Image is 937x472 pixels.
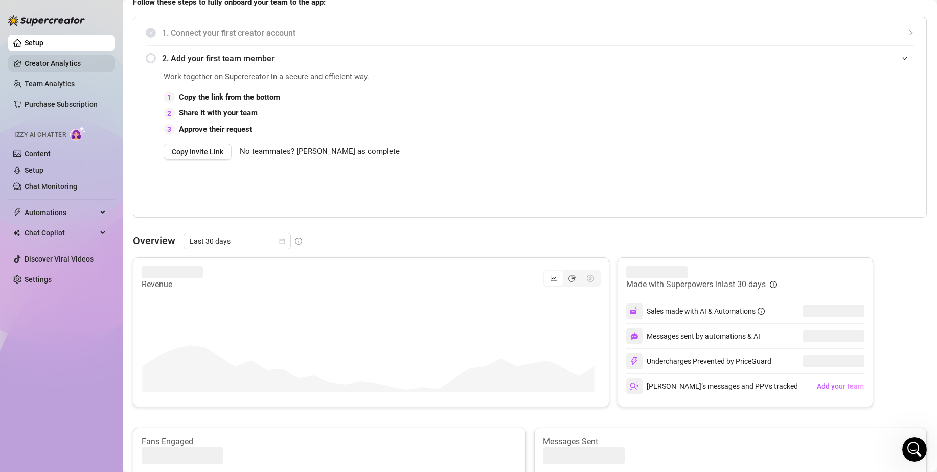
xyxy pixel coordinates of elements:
[626,328,760,344] div: Messages sent by automations & AI
[164,91,175,103] div: 1
[164,71,684,83] span: Work together on Supercreator in a secure and efficient way.
[817,382,864,390] span: Add your team
[50,13,127,23] p: The team can also help
[25,275,52,284] a: Settings
[8,93,196,124] div: Maya says…
[142,278,203,291] article: Revenue
[167,100,188,110] div: Done!
[25,80,75,88] a: Team Analytics
[25,204,97,221] span: Automations
[16,130,159,180] div: Use the "Exclude Fans - Handle Chats with AI" option if there are high spenders you want to chat ...
[25,166,43,174] a: Setup
[630,382,639,391] img: svg%3e
[160,4,179,23] button: Home
[164,108,175,119] div: 2
[146,46,914,71] div: 2. Add your first team member
[29,6,45,22] img: Profile image for Ella
[550,275,557,282] span: line-chart
[647,305,765,317] div: Sales made with AI & Automations
[8,124,168,186] div: Step 5: Exclude FansUse the "Exclude Fans - Handle Chats with AI" option if there are high spende...
[8,225,168,287] div: Step 6: Visible Body Parts: Selecting the body parts clearly visible in each item helps [PERSON_N...
[543,436,919,447] article: Messages Sent
[816,378,864,394] button: Add your team
[8,15,85,26] img: logo-BBDzfeDw.svg
[543,270,601,287] div: segmented control
[25,182,77,191] a: Chat Monitoring
[13,208,21,217] span: thunderbolt
[16,231,159,281] div: Step 6: Visible Body Parts: Selecting the body parts clearly visible in each item helps [PERSON_N...
[630,306,639,316] img: svg%3e
[146,20,914,45] div: 1. Connect your first creator account
[630,332,638,340] img: svg%3e
[758,308,765,315] span: info-circle
[179,92,280,102] strong: Copy the link from the bottom
[240,146,400,158] span: No teammates? [PERSON_NAME] as complete
[626,278,766,291] article: Made with Superpowers in last 30 days
[158,93,196,116] div: Done!
[626,353,771,369] div: Undercharges Prevented by PriceGuard
[14,130,66,140] span: Izzy AI Chatter
[8,195,196,225] div: Maya says…
[25,255,94,263] a: Discover Viral Videos
[8,295,196,326] div: Maya says…
[8,3,196,93] div: Ella says…
[162,52,914,65] span: 2. Add your first team member
[13,229,20,237] img: Chat Copilot
[164,124,175,135] div: 3
[25,55,106,72] a: Creator Analytics
[70,126,86,141] img: AI Chatter
[158,195,196,217] div: Done!
[279,238,285,244] span: calendar
[167,301,188,312] div: Done!
[587,275,594,282] span: dollar-circle
[167,201,188,211] div: Done!
[16,10,142,28] b: Step 4: Set Content Exclusivity Scale
[25,39,43,47] a: Setup
[7,4,26,23] button: go back
[25,225,97,241] span: Chat Copilot
[16,131,100,139] b: Step 5: Exclude Fans
[902,55,908,61] span: expanded
[142,436,517,447] article: Fans Engaged
[172,148,223,156] span: Copy Invite Link
[8,225,196,295] div: Ella says…
[50,5,116,13] h1: [PERSON_NAME]
[710,71,914,202] iframe: Adding Team Members
[133,233,175,248] article: Overview
[164,144,232,160] button: Copy Invite Link
[190,233,285,249] span: Last 30 days
[25,150,51,158] a: Content
[770,281,777,288] span: info-circle
[568,275,576,282] span: pie-chart
[179,108,258,117] strong: Share it with your team
[16,9,159,79] div: This tells [PERSON_NAME] how exclusive each product is. It’s key for helping her tailor her messa...
[295,238,302,245] span: info-circle
[25,100,98,108] a: Purchase Subscription
[8,326,196,411] div: Ella says…
[179,125,252,134] strong: Approve their request
[8,3,168,85] div: Step 4: Set Content Exclusivity ScaleThis tells [PERSON_NAME] how exclusive each product is. It’s...
[630,357,639,366] img: svg%3e
[179,4,198,22] div: Close
[8,124,196,195] div: Ella says…
[902,437,927,462] iframe: Intercom live chat
[162,27,914,39] span: 1. Connect your first creator account
[908,30,914,36] span: collapsed
[626,378,798,394] div: [PERSON_NAME]’s messages and PPVs tracked
[158,295,196,318] div: Done!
